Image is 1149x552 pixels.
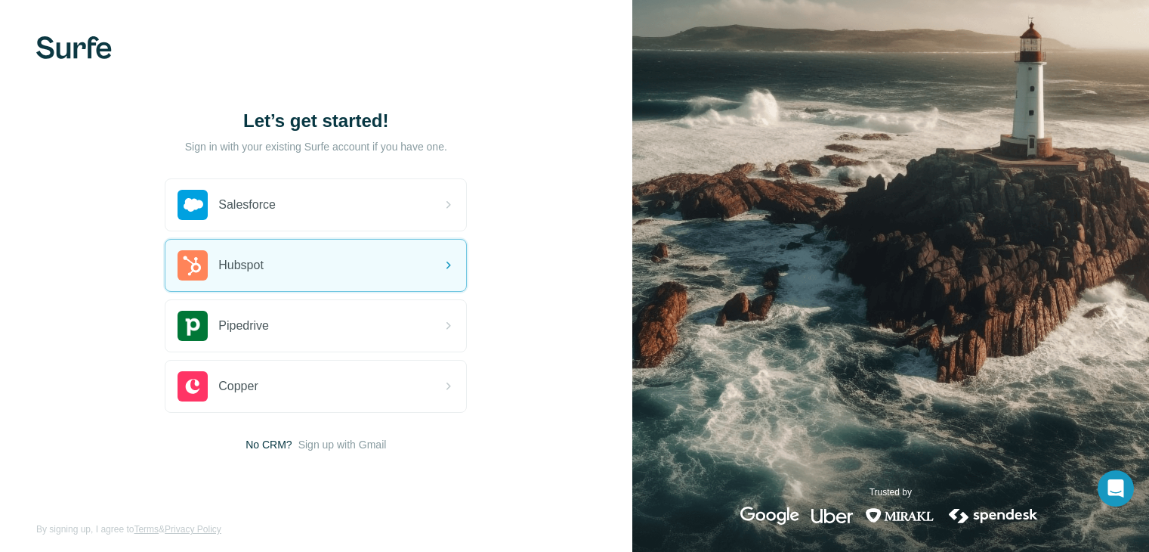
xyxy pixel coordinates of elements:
[178,311,208,341] img: pipedrive's logo
[178,371,208,402] img: copper's logo
[134,524,159,535] a: Terms
[218,377,258,395] span: Copper
[185,139,447,154] p: Sign in with your existing Surfe account if you have one.
[218,196,276,214] span: Salesforce
[218,256,264,274] span: Hubspot
[218,317,269,335] span: Pipedrive
[36,36,112,59] img: Surfe's logo
[298,437,387,452] button: Sign up with Gmail
[178,190,208,220] img: salesforce's logo
[165,524,221,535] a: Privacy Policy
[178,250,208,281] img: hubspot's logo
[869,485,912,499] p: Trusted by
[36,523,221,536] span: By signing up, I agree to &
[947,507,1040,525] img: spendesk's logo
[865,507,934,525] img: mirakl's logo
[1098,470,1134,507] div: Open Intercom Messenger
[165,109,467,133] h1: Let’s get started!
[246,437,292,452] span: No CRM?
[811,507,853,525] img: uber's logo
[740,507,799,525] img: google's logo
